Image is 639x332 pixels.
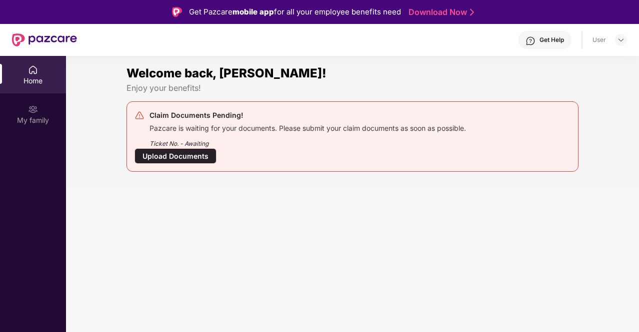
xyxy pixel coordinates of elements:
img: svg+xml;base64,PHN2ZyB3aWR0aD0iMjAiIGhlaWdodD0iMjAiIHZpZXdCb3g9IjAgMCAyMCAyMCIgZmlsbD0ibm9uZSIgeG... [28,104,38,114]
img: svg+xml;base64,PHN2ZyBpZD0iSG9tZSIgeG1sbnM9Imh0dHA6Ly93d3cudzMub3JnLzIwMDAvc3ZnIiB3aWR0aD0iMjAiIG... [28,65,38,75]
div: Get Help [539,36,564,44]
a: Download Now [408,7,471,17]
img: svg+xml;base64,PHN2ZyBpZD0iSGVscC0zMngzMiIgeG1sbnM9Imh0dHA6Ly93d3cudzMub3JnLzIwMDAvc3ZnIiB3aWR0aD... [525,36,535,46]
div: Ticket No. - Awaiting [149,133,466,148]
strong: mobile app [232,7,274,16]
div: Get Pazcare for all your employee benefits need [189,6,401,18]
div: Pazcare is waiting for your documents. Please submit your claim documents as soon as possible. [149,121,466,133]
div: User [592,36,606,44]
div: Enjoy your benefits! [126,83,578,93]
img: svg+xml;base64,PHN2ZyBpZD0iRHJvcGRvd24tMzJ4MzIiIHhtbG5zPSJodHRwOi8vd3d3LnczLm9yZy8yMDAwL3N2ZyIgd2... [617,36,625,44]
div: Claim Documents Pending! [149,109,466,121]
img: Logo [172,7,182,17]
div: Upload Documents [134,148,216,164]
span: Welcome back, [PERSON_NAME]! [126,66,326,80]
img: New Pazcare Logo [12,33,77,46]
img: svg+xml;base64,PHN2ZyB4bWxucz0iaHR0cDovL3d3dy53My5vcmcvMjAwMC9zdmciIHdpZHRoPSIyNCIgaGVpZ2h0PSIyNC... [134,110,144,120]
img: Stroke [470,7,474,17]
